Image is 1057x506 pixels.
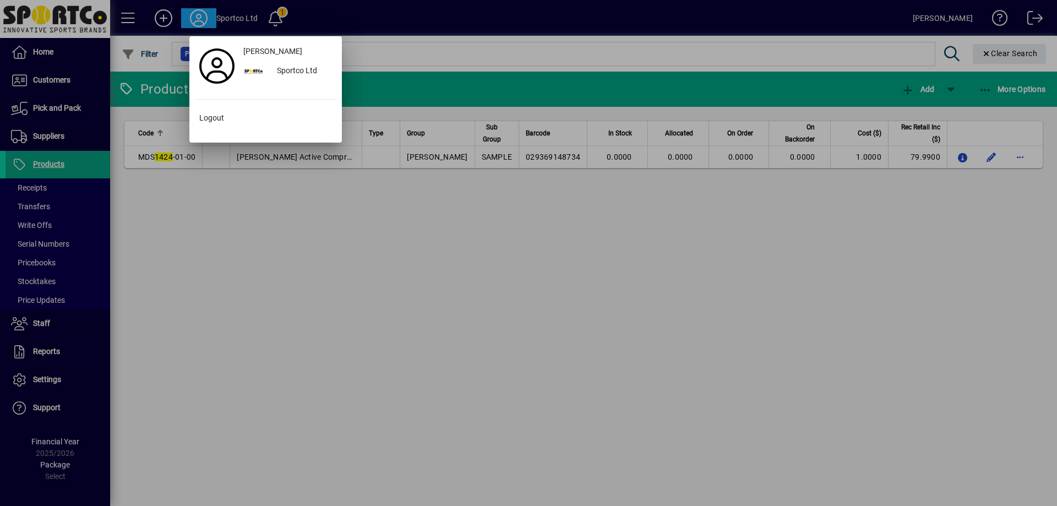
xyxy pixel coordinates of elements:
a: [PERSON_NAME] [239,42,336,62]
button: Sportco Ltd [239,62,336,81]
div: Sportco Ltd [268,62,336,81]
a: Profile [195,56,239,76]
button: Logout [195,108,336,128]
span: Logout [199,112,224,124]
span: [PERSON_NAME] [243,46,302,57]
